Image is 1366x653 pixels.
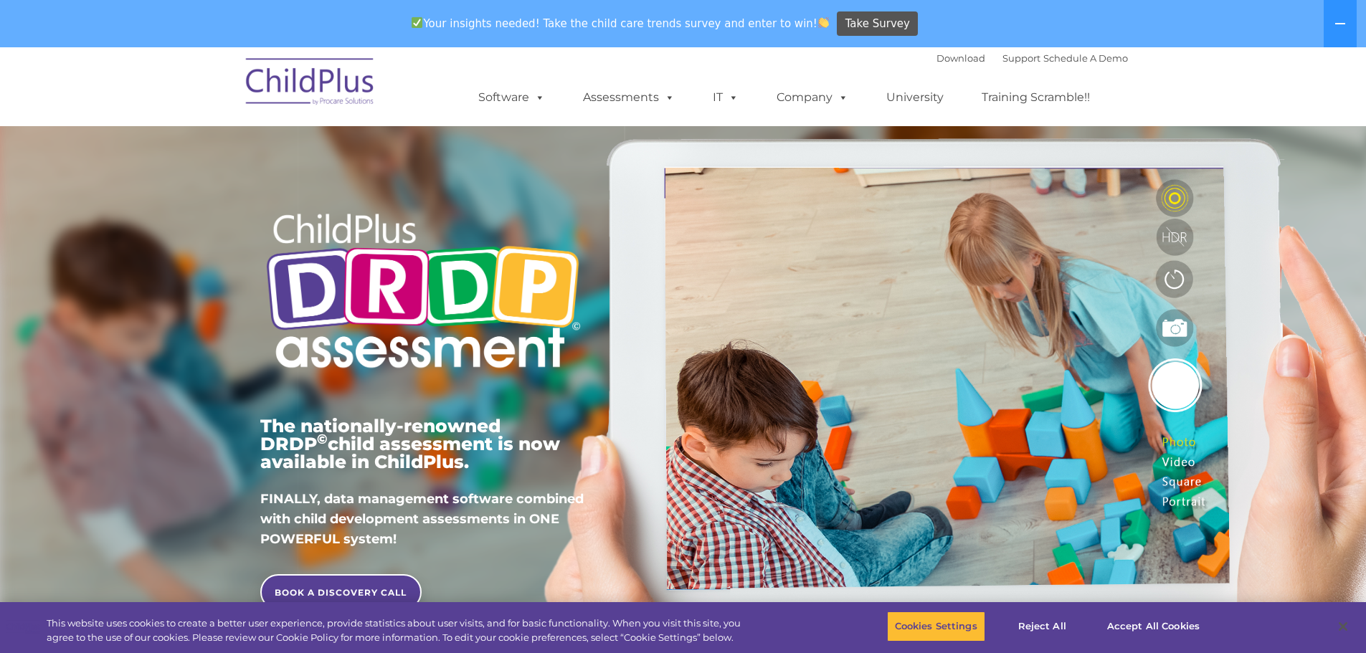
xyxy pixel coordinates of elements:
span: Take Survey [845,11,910,37]
span: Your insights needed! Take the child care trends survey and enter to win! [406,9,835,37]
img: ChildPlus by Procare Solutions [239,48,382,120]
a: Company [762,83,863,112]
span: The nationally-renowned DRDP child assessment is now available in ChildPlus. [260,415,560,472]
sup: © [317,431,328,447]
img: 👏 [818,17,829,28]
span: FINALLY, data management software combined with child development assessments in ONE POWERFUL sys... [260,491,584,547]
a: Support [1002,52,1040,64]
a: Schedule A Demo [1043,52,1128,64]
a: Training Scramble!! [967,83,1104,112]
a: Download [936,52,985,64]
button: Reject All [997,611,1087,642]
button: Cookies Settings [887,611,985,642]
a: Software [464,83,559,112]
button: Accept All Cookies [1099,611,1208,642]
div: This website uses cookies to create a better user experience, provide statistics about user visit... [47,616,751,644]
a: Assessments [569,83,689,112]
a: University [872,83,958,112]
a: BOOK A DISCOVERY CALL [260,574,422,610]
img: ✅ [412,17,422,28]
button: Close [1327,611,1359,642]
img: Copyright - DRDP Logo Light [260,194,586,392]
font: | [936,52,1128,64]
a: IT [698,83,753,112]
a: Take Survey [837,11,918,37]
